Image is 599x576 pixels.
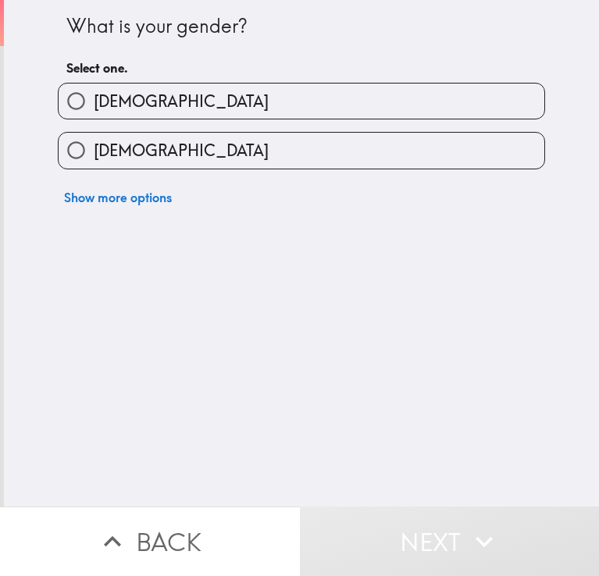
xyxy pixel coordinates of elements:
[94,140,269,162] span: [DEMOGRAPHIC_DATA]
[59,84,544,119] button: [DEMOGRAPHIC_DATA]
[59,133,544,168] button: [DEMOGRAPHIC_DATA]
[94,91,269,112] span: [DEMOGRAPHIC_DATA]
[66,59,537,76] h6: Select one.
[58,182,178,213] button: Show more options
[66,13,537,40] div: What is your gender?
